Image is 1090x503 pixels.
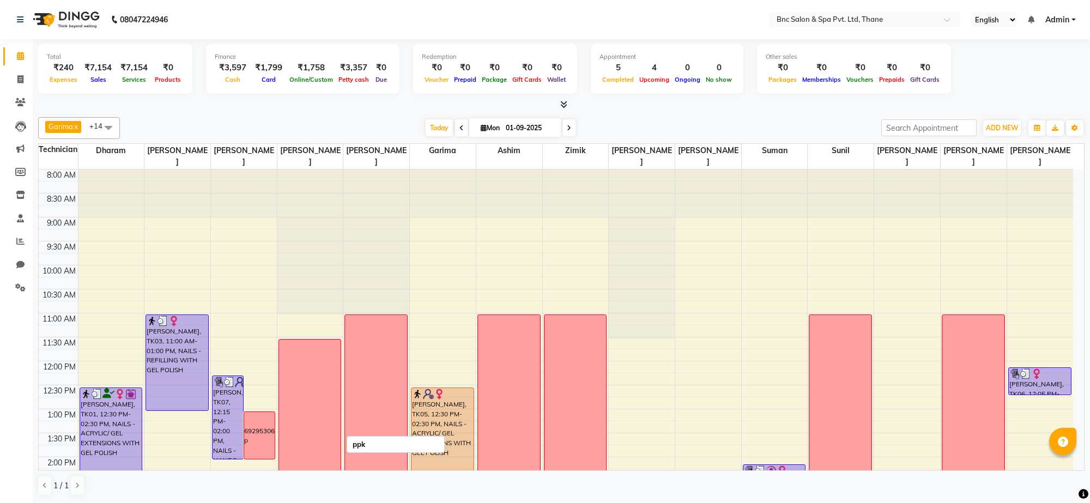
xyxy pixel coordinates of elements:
[47,52,184,62] div: Total
[45,409,78,421] div: 1:00 PM
[983,120,1021,136] button: ADD NEW
[479,62,510,74] div: ₹0
[28,4,102,35] img: logo
[45,193,78,205] div: 8:30 AM
[251,62,287,74] div: ₹1,799
[800,76,844,83] span: Memberships
[422,76,451,83] span: Voucher
[41,361,78,373] div: 12:00 PM
[88,76,109,83] span: Sales
[373,76,390,83] span: Due
[422,52,568,62] div: Redemption
[80,388,142,483] div: [PERSON_NAME], TK01, 12:30 PM-02:30 PM, NAILS - ACRYLIC/ GEL EXTENSIONS WITH GEL POLISH
[47,76,80,83] span: Expenses
[637,62,672,74] div: 4
[336,76,372,83] span: Petty cash
[907,62,942,74] div: ₹0
[152,76,184,83] span: Products
[609,144,675,169] span: [PERSON_NAME]
[39,144,78,155] div: Technician
[941,144,1007,169] span: [PERSON_NAME]
[45,169,78,181] div: 8:00 AM
[116,62,152,74] div: ₹7,154
[808,144,874,157] span: sunil
[410,144,476,157] span: Garima
[672,62,703,74] div: 0
[1044,459,1079,492] iframe: chat widget
[45,433,78,445] div: 1:30 PM
[78,144,144,157] span: Dharam
[144,144,210,169] span: [PERSON_NAME]
[287,76,336,83] span: Online/Custom
[478,124,502,132] span: Mon
[47,62,80,74] div: ₹240
[240,426,278,446] div: 8692953064 gp
[876,62,907,74] div: ₹0
[637,76,672,83] span: Upcoming
[672,76,703,83] span: Ongoing
[544,62,568,74] div: ₹0
[800,62,844,74] div: ₹0
[40,337,78,349] div: 11:30 AM
[80,62,116,74] div: ₹7,154
[599,62,637,74] div: 5
[45,217,78,229] div: 9:00 AM
[451,76,479,83] span: Prepaid
[703,62,735,74] div: 0
[766,76,800,83] span: Packages
[703,76,735,83] span: No show
[40,313,78,325] div: 11:00 AM
[742,144,808,157] span: suman
[45,457,78,469] div: 2:00 PM
[45,241,78,253] div: 9:30 AM
[146,315,208,410] div: [PERSON_NAME], TK03, 11:00 AM-01:00 PM, NAILS - REFILLING WITH GEL POLISH
[277,144,343,169] span: [PERSON_NAME]
[152,62,184,74] div: ₹0
[287,62,336,74] div: ₹1,758
[40,289,78,301] div: 10:30 AM
[222,76,243,83] span: Cash
[1009,368,1071,395] div: [PERSON_NAME], TK06, 12:05 PM-12:40 PM, NAILS EXENSION REMOVALS
[675,144,741,169] span: [PERSON_NAME]
[510,62,544,74] div: ₹0
[986,124,1018,132] span: ADD NEW
[336,62,372,74] div: ₹3,357
[502,120,557,136] input: 2025-09-01
[543,144,609,157] span: Zimik
[426,119,453,136] span: Today
[544,76,568,83] span: Wallet
[599,52,735,62] div: Appointment
[120,4,168,35] b: 08047224946
[881,119,977,136] input: Search Appointment
[211,144,277,169] span: [PERSON_NAME]
[510,76,544,83] span: Gift Cards
[73,122,78,131] a: x
[479,76,510,83] span: Package
[1045,14,1069,26] span: Admin
[422,62,451,74] div: ₹0
[1007,144,1073,169] span: [PERSON_NAME]
[215,62,251,74] div: ₹3,597
[766,62,800,74] div: ₹0
[89,122,111,130] span: +14
[876,76,907,83] span: Prepaids
[259,76,278,83] span: Card
[476,144,542,157] span: ashim
[844,62,876,74] div: ₹0
[41,385,78,397] div: 12:30 PM
[372,62,391,74] div: ₹0
[49,122,73,131] span: Garima
[874,144,940,169] span: [PERSON_NAME]
[599,76,637,83] span: Completed
[743,465,806,475] div: Avanti [PERSON_NAME] [PERSON_NAME], TK08, 02:05 PM-02:20 PM, THREADING - EYEBROWS
[353,439,365,450] div: ppk
[119,76,149,83] span: Services
[343,144,409,169] span: [PERSON_NAME]
[766,52,942,62] div: Other sales
[213,376,243,459] div: [PERSON_NAME], TK07, 12:15 PM-02:00 PM, NAILS - HANDS GEL POLISH,Nail art
[53,480,69,492] span: 1 / 1
[40,265,78,277] div: 10:00 AM
[411,388,474,483] div: [PERSON_NAME], TK05, 12:30 PM-02:30 PM, NAILS - ACRYLIC/ GEL EXTENSIONS WITH GEL POLISH
[844,76,876,83] span: Vouchers
[451,62,479,74] div: ₹0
